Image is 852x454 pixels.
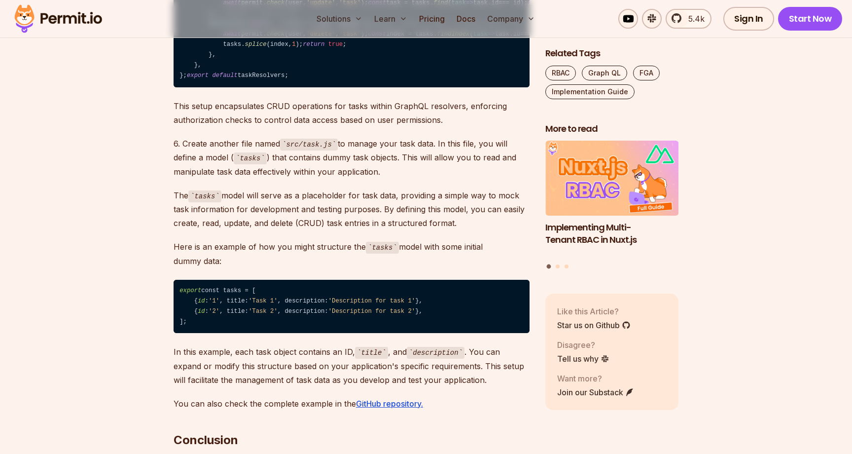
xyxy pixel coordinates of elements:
span: '2' [209,308,219,315]
span: 'Task 1' [248,298,278,304]
code: tasks [188,190,221,202]
p: You can also check the complete example in the [174,397,530,411]
span: 'Description for task 2' [328,308,415,315]
p: Want more? [557,373,634,384]
a: Docs [453,9,479,29]
span: 1 [292,41,295,48]
button: Go to slide 3 [565,265,568,268]
div: Posts [545,141,678,270]
span: return [303,41,324,48]
a: RBAC [545,66,576,80]
a: Sign In [723,7,774,31]
span: 'Task 2' [248,308,278,315]
a: Implementation Guide [545,84,635,99]
h2: Related Tags [545,47,678,60]
span: 'Description for task 1' [328,298,415,304]
span: '1' [209,298,219,304]
img: Implementing Multi-Tenant RBAC in Nuxt.js [545,141,678,216]
p: 6. Create another file named to manage your task data. In this file, you will define a model ( ) ... [174,137,530,179]
h2: Conclusion [174,393,530,448]
span: 5.4k [682,13,705,25]
button: Learn [370,9,411,29]
h2: More to read [545,123,678,135]
li: 1 of 3 [545,141,678,259]
a: Graph QL [582,66,627,80]
h3: Implementing Multi-Tenant RBAC in Nuxt.js [545,222,678,246]
a: Pricing [415,9,449,29]
p: Here is an example of how you might structure the model with some initial dummy data: [174,240,530,268]
button: Go to slide 2 [556,265,560,268]
a: Implementing Multi-Tenant RBAC in Nuxt.jsImplementing Multi-Tenant RBAC in Nuxt.js [545,141,678,259]
a: Join our Substack [557,386,634,398]
a: Tell us why [557,353,609,365]
span: splice [245,41,267,48]
img: Permit logo [10,2,106,36]
p: Like this Article? [557,305,631,317]
span: id [198,298,205,304]
a: FGA [633,66,660,80]
p: The model will serve as a placeholder for task data, providing a simple way to mock task informat... [174,189,530,230]
code: tasks [366,242,399,254]
span: export [187,72,209,79]
code: description [407,347,464,359]
a: Star us on Github [557,319,631,331]
code: const tasks = [ { : , title: , description: }, { : , title: , description: }, ]; [174,280,530,334]
span: true [328,41,343,48]
code: title [355,347,388,359]
button: Solutions [313,9,366,29]
p: Disagree? [557,339,609,351]
a: 5.4k [666,9,711,29]
span: export [179,287,201,294]
button: Go to slide 1 [547,265,551,269]
code: tasks [234,152,267,164]
a: GitHub repository. [356,399,423,409]
p: This setup encapsulates CRUD operations for tasks within GraphQL resolvers, enforcing authorizati... [174,99,530,127]
p: In this example, each task object contains an ID, , and . You can expand or modify this structure... [174,345,530,387]
a: Start Now [778,7,843,31]
span: default [212,72,237,79]
code: src/task.js [280,139,338,151]
button: Company [483,9,539,29]
span: id [198,308,205,315]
